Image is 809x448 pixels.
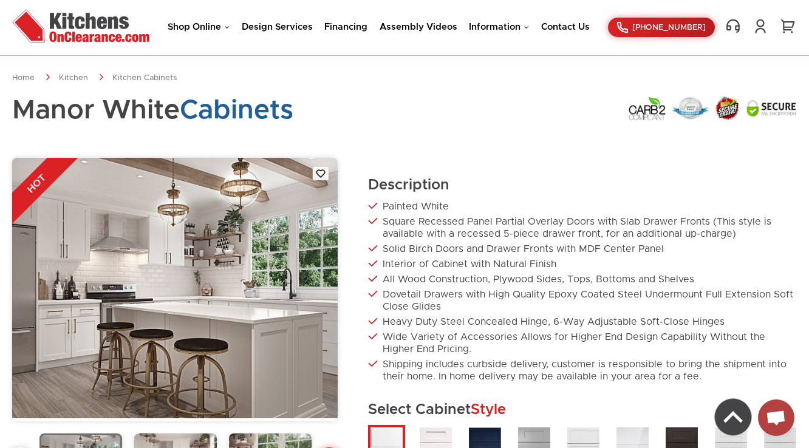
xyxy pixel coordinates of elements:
[471,402,506,417] span: Style
[324,22,367,32] a: Financing
[368,401,797,419] h2: Select Cabinet
[715,399,751,435] img: Back to top
[242,22,313,32] a: Design Services
[746,99,797,117] img: Secure SSL Encyption
[12,74,35,82] a: Home
[12,9,149,42] img: Kitchens On Clearance
[59,74,88,82] a: Kitchen
[180,97,293,124] span: Cabinets
[168,22,230,32] a: Shop Online
[469,22,529,32] a: Information
[380,22,457,32] a: Assembly Videos
[12,96,293,125] h1: Manor White
[112,74,177,82] a: Kitchen Cabinets
[368,358,797,382] li: Shipping includes curbside delivery, customer is responsible to bring the shipment into their hom...
[714,96,740,120] img: Secure Order
[672,97,709,120] img: Lowest Price Guarantee
[632,24,706,32] span: [PHONE_NUMBER]
[368,200,797,212] li: Painted White
[368,316,797,328] li: Heavy Duty Steel Concealed Hinge, 6-Way Adjustable Soft-Close Hinges
[368,176,797,194] h2: Description
[608,18,715,37] a: [PHONE_NUMBER]
[368,243,797,255] li: Solid Birch Doors and Drawer Fronts with MDF Center Panel
[758,399,794,436] div: Open chat
[12,158,338,418] img: gallery_36_18072_18073_2_MWT_1.2.jpg
[628,96,666,121] img: Carb2 Compliant
[368,331,797,355] li: Wide Variety of Accessories Allows for Higher End Design Capability Without the Higher End Pricing.
[368,216,797,240] li: Square Recessed Panel Partial Overlay Doors with Slab Drawer Fronts (This style is available with...
[368,258,797,270] li: Interior of Cabinet with Natural Finish
[541,22,590,32] a: Contact Us
[368,288,797,313] li: Dovetail Drawers with High Quality Epoxy Coated Steel Undermount Full Extension Soft Close Glides
[368,273,797,285] li: All Wood Construction, Plywood Sides, Tops, Bottoms and Shelves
